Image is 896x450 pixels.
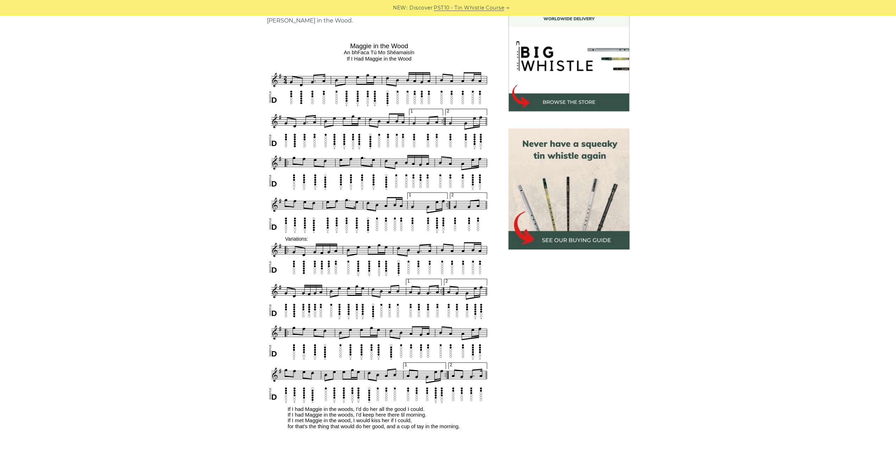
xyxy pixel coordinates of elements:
[508,128,629,249] img: tin whistle buying guide
[393,4,407,12] span: NEW:
[267,40,491,445] img: Maggie in the Wood Tin Whistle Tabs & Sheet Music
[409,4,433,12] span: Discover
[434,4,504,12] a: PST10 - Tin Whistle Course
